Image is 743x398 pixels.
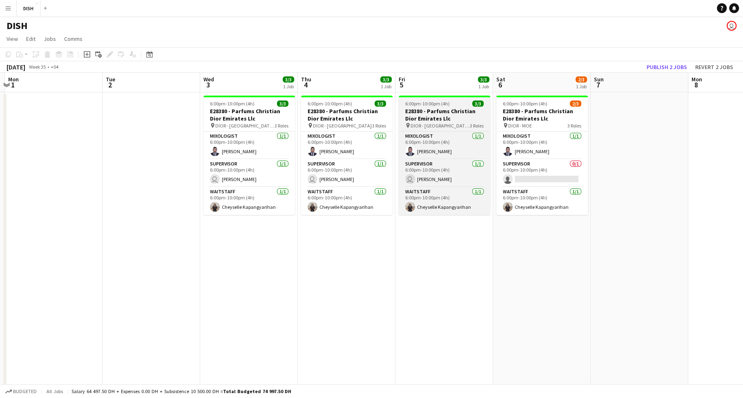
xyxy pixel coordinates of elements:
[313,123,372,129] span: DIOR - [GEOGRAPHIC_DATA]
[399,187,490,215] app-card-role: Waitstaff1/16:00pm-10:00pm (4h)Cheyselle Kapangyarihan
[399,107,490,122] h3: E28380 - Parfums Christian Dior Emirates Llc
[496,159,588,187] app-card-role: Supervisor0/16:00pm-10:00pm (4h)
[478,76,489,83] span: 3/3
[567,123,581,129] span: 3 Roles
[690,80,702,89] span: 8
[71,388,291,394] div: Salary 64 497.50 DH + Expenses 0.00 DH + Subsistence 10 500.00 DH =
[643,62,690,72] button: Publish 2 jobs
[274,123,288,129] span: 3 Roles
[203,107,295,122] h3: E28380 - Parfums Christian Dior Emirates Llc
[301,96,393,215] app-job-card: 6:00pm-10:00pm (4h)3/3E28380 - Parfums Christian Dior Emirates Llc DIOR - [GEOGRAPHIC_DATA]3 Role...
[277,101,288,107] span: 3/3
[51,64,58,70] div: +04
[7,20,27,32] h1: DISH
[3,34,21,44] a: View
[4,387,38,396] button: Budgeted
[380,76,392,83] span: 3/3
[203,187,295,215] app-card-role: Waitstaff1/16:00pm-10:00pm (4h)Cheyselle Kapangyarihan
[106,76,115,83] span: Tue
[215,123,274,129] span: DIOR - [GEOGRAPHIC_DATA], [GEOGRAPHIC_DATA]
[45,388,65,394] span: All jobs
[308,101,352,107] span: 6:00pm-10:00pm (4h)
[283,83,294,89] div: 1 Job
[64,35,83,42] span: Comms
[496,132,588,159] app-card-role: Mixologist1/16:00pm-10:00pm (4h)[PERSON_NAME]
[594,76,604,83] span: Sun
[593,80,604,89] span: 7
[7,63,25,71] div: [DATE]
[692,76,702,83] span: Mon
[203,76,214,83] span: Wed
[301,132,393,159] app-card-role: Mixologist1/16:00pm-10:00pm (4h)[PERSON_NAME]
[405,101,450,107] span: 6:00pm-10:00pm (4h)
[105,80,115,89] span: 2
[508,123,532,129] span: DIOR - MOE
[26,35,36,42] span: Edit
[692,62,736,72] button: Revert 2 jobs
[399,76,405,83] span: Fri
[61,34,86,44] a: Comms
[7,80,19,89] span: 1
[283,76,294,83] span: 3/3
[301,107,393,122] h3: E28380 - Parfums Christian Dior Emirates Llc
[576,83,587,89] div: 1 Job
[375,101,386,107] span: 3/3
[399,159,490,187] app-card-role: Supervisor1/16:00pm-10:00pm (4h) [PERSON_NAME]
[381,83,391,89] div: 1 Job
[399,132,490,159] app-card-role: Mixologist1/16:00pm-10:00pm (4h)[PERSON_NAME]
[8,76,19,83] span: Mon
[496,107,588,122] h3: E28380 - Parfums Christian Dior Emirates Llc
[202,80,214,89] span: 3
[203,96,295,215] app-job-card: 6:00pm-10:00pm (4h)3/3E28380 - Parfums Christian Dior Emirates Llc DIOR - [GEOGRAPHIC_DATA], [GEO...
[301,159,393,187] app-card-role: Supervisor1/16:00pm-10:00pm (4h) [PERSON_NAME]
[203,159,295,187] app-card-role: Supervisor1/16:00pm-10:00pm (4h) [PERSON_NAME]
[397,80,405,89] span: 5
[300,80,311,89] span: 4
[372,123,386,129] span: 3 Roles
[503,101,547,107] span: 6:00pm-10:00pm (4h)
[496,96,588,215] app-job-card: 6:00pm-10:00pm (4h)2/3E28380 - Parfums Christian Dior Emirates Llc DIOR - MOE3 RolesMixologist1/1...
[17,0,40,16] button: DISH
[7,35,18,42] span: View
[496,76,505,83] span: Sat
[203,132,295,159] app-card-role: Mixologist1/16:00pm-10:00pm (4h)[PERSON_NAME]
[570,101,581,107] span: 2/3
[576,76,587,83] span: 2/3
[44,35,56,42] span: Jobs
[301,187,393,215] app-card-role: Waitstaff1/16:00pm-10:00pm (4h)Cheyselle Kapangyarihan
[40,34,59,44] a: Jobs
[727,21,736,31] app-user-avatar: John Santarin
[495,80,505,89] span: 6
[472,101,484,107] span: 3/3
[210,101,254,107] span: 6:00pm-10:00pm (4h)
[411,123,470,129] span: DIOR - [GEOGRAPHIC_DATA], [GEOGRAPHIC_DATA]
[301,76,311,83] span: Thu
[223,388,291,394] span: Total Budgeted 74 997.50 DH
[13,389,37,394] span: Budgeted
[470,123,484,129] span: 3 Roles
[496,187,588,215] app-card-role: Waitstaff1/16:00pm-10:00pm (4h)Cheyselle Kapangyarihan
[27,64,47,70] span: Week 35
[23,34,39,44] a: Edit
[478,83,489,89] div: 1 Job
[399,96,490,215] app-job-card: 6:00pm-10:00pm (4h)3/3E28380 - Parfums Christian Dior Emirates Llc DIOR - [GEOGRAPHIC_DATA], [GEO...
